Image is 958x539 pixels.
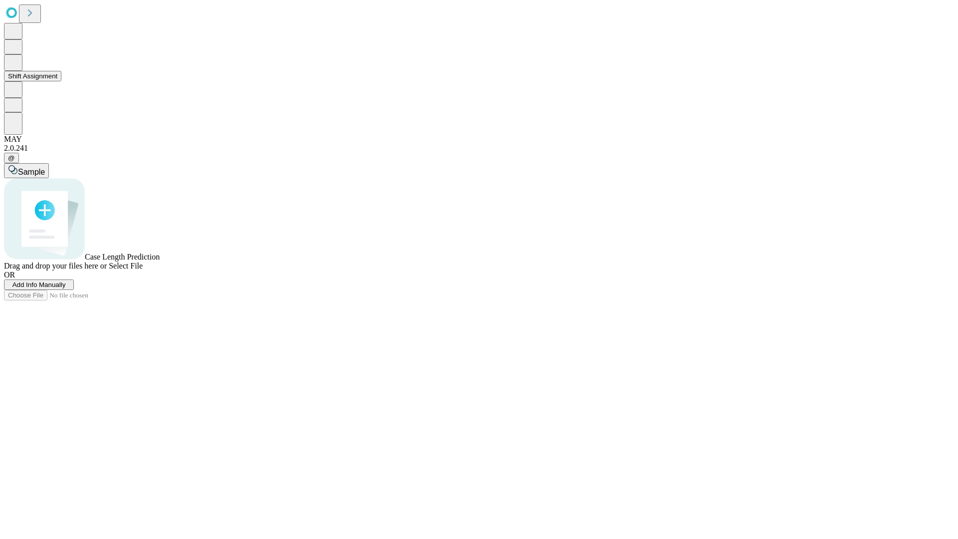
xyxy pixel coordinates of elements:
[4,144,954,153] div: 2.0.241
[4,279,74,290] button: Add Info Manually
[4,135,954,144] div: MAY
[8,154,15,162] span: @
[12,281,66,288] span: Add Info Manually
[109,262,143,270] span: Select File
[4,163,49,178] button: Sample
[4,262,107,270] span: Drag and drop your files here or
[4,153,19,163] button: @
[4,270,15,279] span: OR
[4,71,61,81] button: Shift Assignment
[18,168,45,176] span: Sample
[85,253,160,261] span: Case Length Prediction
